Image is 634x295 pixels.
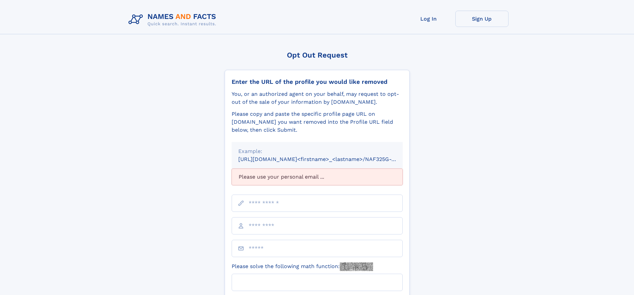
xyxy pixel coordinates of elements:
div: Please copy and paste the specific profile page URL on [DOMAIN_NAME] you want removed into the Pr... [232,110,403,134]
div: Please use your personal email ... [232,169,403,185]
div: Opt Out Request [225,51,410,59]
label: Please solve the following math function: [232,262,373,271]
div: Enter the URL of the profile you would like removed [232,78,403,85]
small: [URL][DOMAIN_NAME]<firstname>_<lastname>/NAF325G-xxxxxxxx [238,156,415,162]
a: Sign Up [455,11,509,27]
a: Log In [402,11,455,27]
div: You, or an authorized agent on your behalf, may request to opt-out of the sale of your informatio... [232,90,403,106]
div: Example: [238,147,396,155]
img: Logo Names and Facts [126,11,222,29]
